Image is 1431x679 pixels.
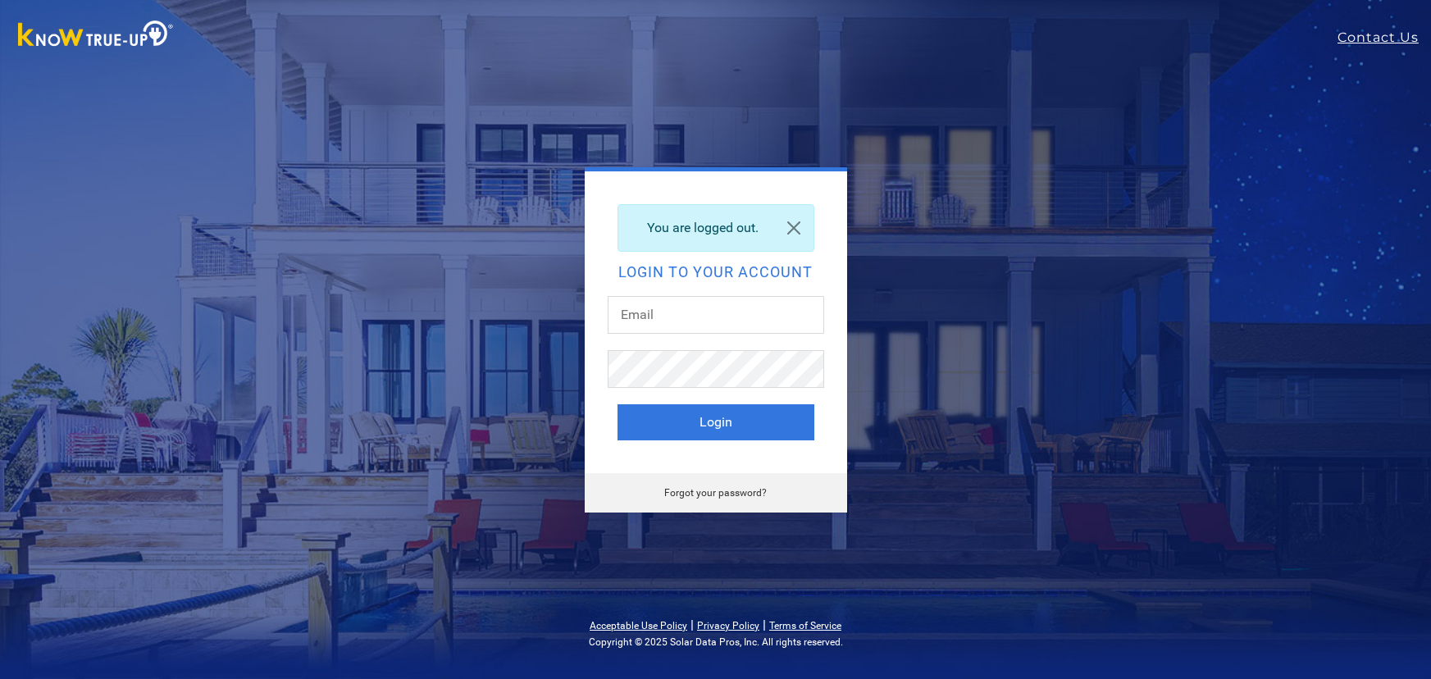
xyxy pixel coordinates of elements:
span: | [690,617,694,632]
img: Know True-Up [10,17,182,54]
button: Login [618,404,814,440]
input: Email [608,296,824,334]
a: Acceptable Use Policy [590,620,687,631]
a: Close [774,205,813,251]
a: Forgot your password? [664,487,767,499]
span: | [763,617,766,632]
div: You are logged out. [618,204,814,252]
a: Privacy Policy [697,620,759,631]
a: Terms of Service [769,620,841,631]
h2: Login to your account [618,265,814,280]
a: Contact Us [1338,28,1431,48]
